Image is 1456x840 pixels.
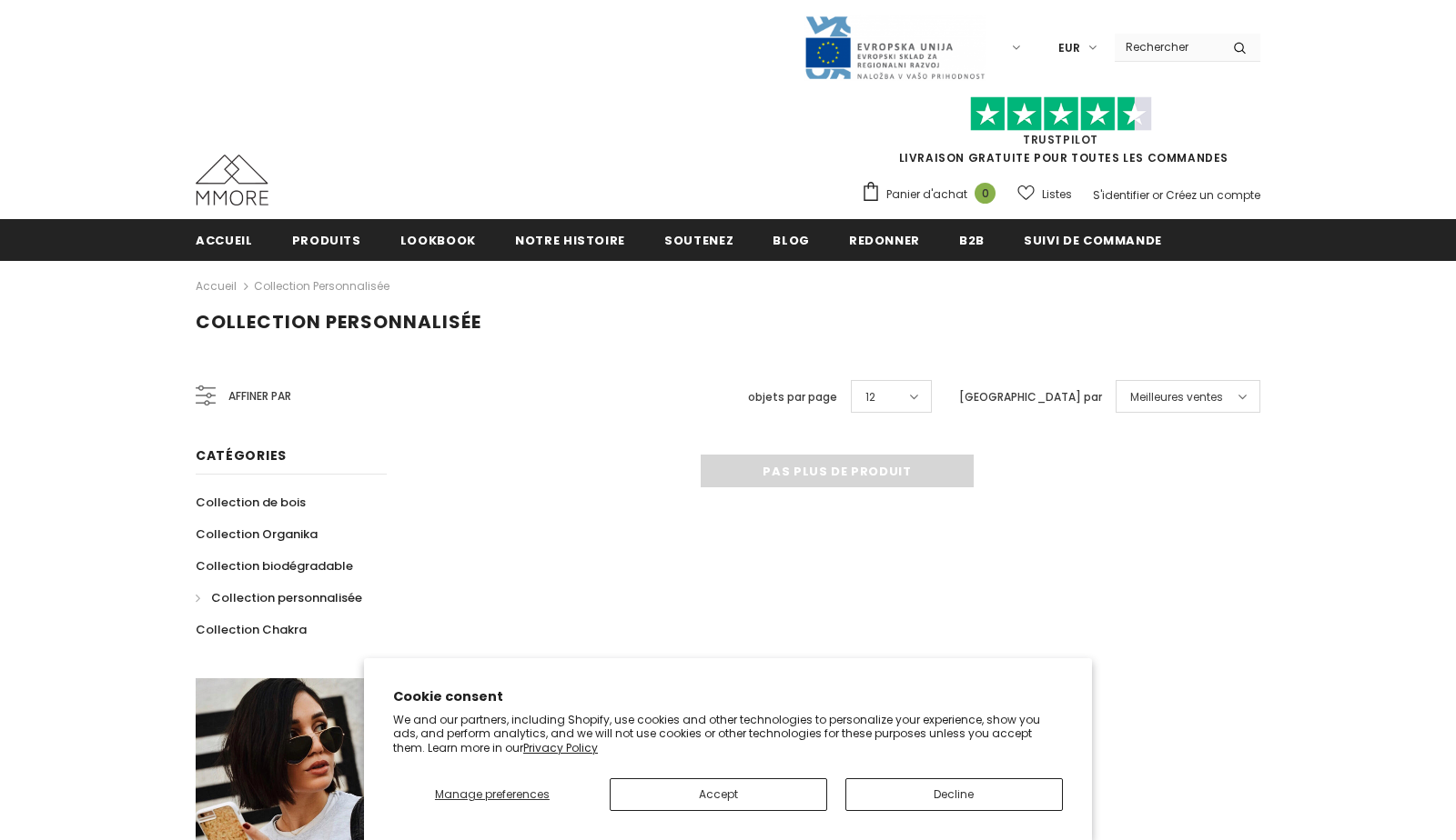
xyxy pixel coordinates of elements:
[610,778,827,811] button: Accept
[1017,178,1072,210] a: Listes
[849,232,920,249] span: Redonner
[959,232,985,249] span: B2B
[849,219,920,260] a: Redonner
[393,713,1063,755] p: We and our partners, including Shopify, use cookies and other technologies to personalize your ex...
[970,96,1152,132] img: Faites confiance aux étoiles pilotes
[959,388,1102,406] label: [GEOGRAPHIC_DATA] par
[196,525,318,543] span: Collection Organika
[773,232,810,249] span: Blog
[196,518,318,550] a: Collection Organika
[196,494,306,511] span: Collection de bois
[773,219,810,260] a: Blog
[228,386,291,406] span: Affiner par
[1152,187,1163,203] span: or
[292,219,361,260] a: Produits
[393,687,1063,706] h2: Cookie consent
[515,232,625,249] span: Notre histoire
[1130,388,1223,406] span: Meilleures ventes
[1058,39,1080,57] span: EUR
[861,105,1260,165] span: LIVRAISON GRATUITE POUR TOUTES LES COMMANDES
[861,181,1005,208] a: Panier d'achat 0
[1115,34,1219,60] input: Search Site
[523,740,598,755] a: Privacy Policy
[393,778,591,811] button: Manage preferences
[748,388,837,406] label: objets par page
[1166,187,1260,203] a: Créez un compte
[804,15,986,81] img: Javni Razpis
[804,39,986,55] a: Javni Razpis
[1023,132,1098,147] a: TrustPilot
[1024,232,1162,249] span: Suivi de commande
[886,185,967,204] span: Panier d'achat
[196,446,287,465] span: Catégories
[664,232,733,249] span: soutenez
[196,309,481,335] span: Collection personnalisée
[292,232,361,249] span: Produits
[435,786,550,802] span: Manage preferences
[196,550,353,582] a: Collection biodégradable
[254,278,389,294] a: Collection personnalisée
[845,778,1063,811] button: Decline
[196,486,306,518] a: Collection de bois
[1042,185,1072,204] span: Listes
[400,232,476,249] span: Lookbook
[196,155,268,205] img: Cas MMORE
[196,275,237,297] a: Accueil
[959,219,985,260] a: B2B
[1024,219,1162,260] a: Suivi de commande
[1093,187,1149,203] a: S'identifier
[865,388,875,406] span: 12
[196,614,307,645] a: Collection Chakra
[196,582,362,614] a: Collection personnalisée
[400,219,476,260] a: Lookbook
[211,589,362,606] span: Collection personnalisée
[196,232,253,249] span: Accueil
[515,219,625,260] a: Notre histoire
[664,219,733,260] a: soutenez
[975,183,996,204] span: 0
[196,219,253,260] a: Accueil
[196,621,307,638] span: Collection Chakra
[196,557,353,575] span: Collection biodégradable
